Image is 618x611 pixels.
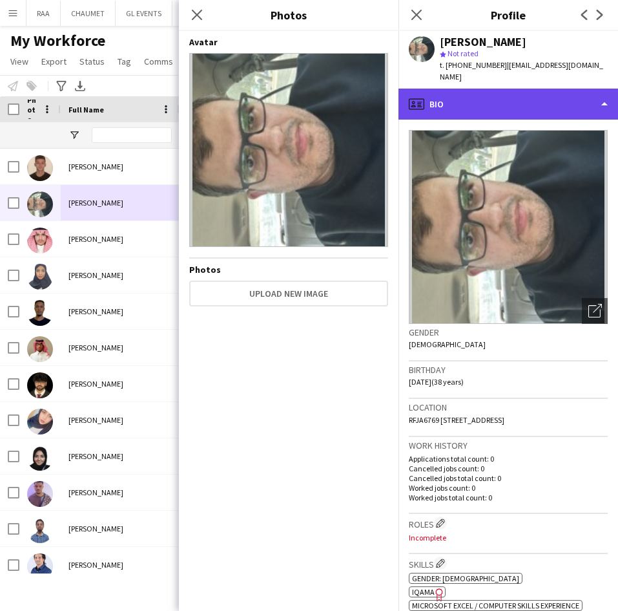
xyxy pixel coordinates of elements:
a: View [5,53,34,70]
h3: Skills [409,557,608,570]
a: Status [74,53,110,70]
span: Gender: [DEMOGRAPHIC_DATA] [412,573,519,583]
span: RFJA6769 [STREET_ADDRESS] [409,415,504,425]
span: [PERSON_NAME] [68,451,123,461]
h3: Work history [409,440,608,451]
button: Upload new image [189,281,388,306]
img: Abdalla abdlhalem [27,553,53,579]
p: Incomplete [409,533,608,542]
img: Crew avatar [189,53,388,247]
p: Worked jobs count: 0 [409,483,608,493]
img: May Redwan [27,445,53,471]
h3: Profile [398,6,618,23]
img: Bnan Mhjob [27,409,53,434]
img: Moayad Mazen [27,336,53,362]
a: Export [36,53,72,70]
span: [PERSON_NAME] [68,343,123,352]
span: [PERSON_NAME] [68,270,123,280]
h3: Roles [409,517,608,530]
img: Osama Mohamed [27,517,53,543]
span: [PERSON_NAME] [68,306,123,316]
h3: Birthday [409,364,608,376]
img: Muthana Abdelhakam [27,481,53,507]
p: Cancelled jobs total count: 0 [409,473,608,483]
button: GL EVENTS [116,1,172,26]
button: Open Filter Menu [68,129,80,141]
p: Worked jobs total count: 0 [409,493,608,502]
span: Status [79,56,105,67]
div: [PERSON_NAME] [440,36,526,48]
img: Crew avatar or photo [409,130,608,324]
span: IQAMA [412,587,435,597]
span: t. [PHONE_NUMBER] [440,60,507,70]
div: Bio [398,89,618,120]
button: CHAUMET [61,1,116,26]
img: Hamed Abbas [27,300,53,326]
button: KAHOOT [172,1,224,26]
span: [PERSON_NAME] [68,198,123,208]
img: Abdulaziz Sawtari [27,155,53,181]
span: [PERSON_NAME] [68,234,123,244]
a: Comms [139,53,178,70]
button: RAA [26,1,61,26]
img: Amer ALZAHRANI [27,228,53,253]
span: View [10,56,28,67]
span: Export [41,56,67,67]
p: Applications total count: 0 [409,454,608,464]
h3: Location [409,402,608,413]
app-action-btn: Export XLSX [72,78,88,94]
img: Abdullah Mohammed [27,372,53,398]
span: My Workforce [10,31,105,50]
span: Not rated [448,48,479,58]
span: Photo [27,95,37,124]
h3: Photos [179,6,398,23]
span: Comms [144,56,173,67]
app-action-btn: Advanced filters [54,78,69,94]
div: Open photos pop-in [582,298,608,324]
span: Tag [118,56,131,67]
span: [PERSON_NAME] [68,488,123,497]
span: [PERSON_NAME] [68,379,123,389]
p: Cancelled jobs count: 0 [409,464,608,473]
span: [DATE] (38 years) [409,377,464,387]
span: [PERSON_NAME] [68,560,123,570]
h4: Photos [189,264,388,275]
h3: Gender [409,327,608,338]
a: Tag [112,53,136,70]
span: [PERSON_NAME] [68,524,123,533]
span: [PERSON_NAME] [68,415,123,425]
span: Full Name [68,105,104,114]
img: Ahmad Alkhatib [27,191,53,217]
input: Full Name Filter Input [92,127,172,143]
img: Areej Sulaiman [27,264,53,290]
span: Microsoft Excel / Computer skills experience [412,601,579,610]
h4: Avatar [189,36,388,48]
span: | [EMAIL_ADDRESS][DOMAIN_NAME] [440,60,603,81]
span: [PERSON_NAME] [68,162,123,171]
span: [DEMOGRAPHIC_DATA] [409,339,486,349]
